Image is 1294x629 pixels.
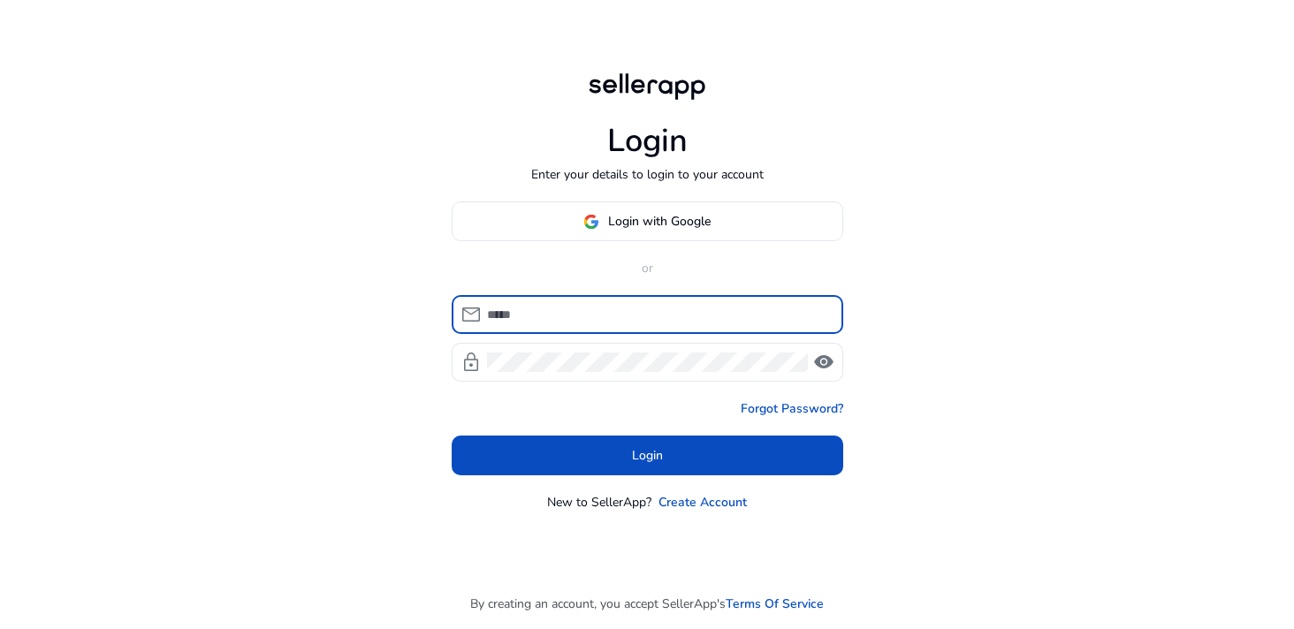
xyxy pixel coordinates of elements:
button: Login [452,436,843,475]
span: lock [461,352,482,373]
p: Enter your details to login to your account [531,165,764,184]
h1: Login [607,122,688,160]
span: Login with Google [608,212,711,231]
p: New to SellerApp? [547,493,651,512]
span: Login [632,446,663,465]
span: mail [461,304,482,325]
button: Login with Google [452,201,843,241]
a: Create Account [658,493,747,512]
a: Forgot Password? [741,399,843,418]
img: google-logo.svg [583,214,599,230]
p: or [452,259,843,277]
a: Terms Of Service [726,595,824,613]
span: visibility [813,352,834,373]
